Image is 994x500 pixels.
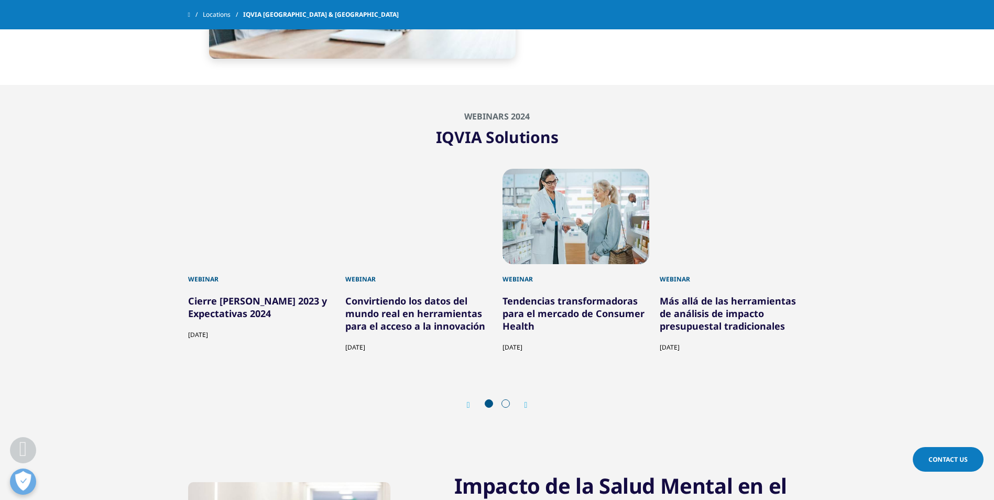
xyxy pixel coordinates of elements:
[503,295,645,332] a: Tendencias transformadoras para el mercado de Consumer Health
[660,169,806,352] div: 4 / 6
[188,320,335,340] div: [DATE]
[188,295,327,320] a: Cierre [PERSON_NAME] 2023 y Expectativas 2024
[467,400,480,410] div: Previous slide
[345,295,485,332] a: Convirtiendo los datos del mundo real en herramientas para el acceso a la innovación
[660,264,806,284] div: Webinar
[188,169,335,352] div: 1 / 6
[660,295,796,332] a: Más allá de las herramientas de análisis de impacto presupuestal tradicionales
[10,469,36,495] button: Abrir preferencias
[188,264,335,284] div: Webinar
[188,111,806,122] h2: WEBINARS 2024
[514,400,528,410] div: Next slide
[188,122,806,148] h1: IQVIA Solutions
[243,5,399,24] span: IQVIA [GEOGRAPHIC_DATA] & [GEOGRAPHIC_DATA]
[503,169,649,352] div: 3 / 6
[345,332,492,352] div: [DATE]
[345,264,492,284] div: Webinar
[345,169,492,352] div: 2 / 6
[203,5,243,24] a: Locations
[503,264,649,284] div: Webinar
[913,447,984,472] a: Contact Us
[929,455,968,464] span: Contact Us
[503,332,649,352] div: [DATE]
[660,332,806,352] div: [DATE]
